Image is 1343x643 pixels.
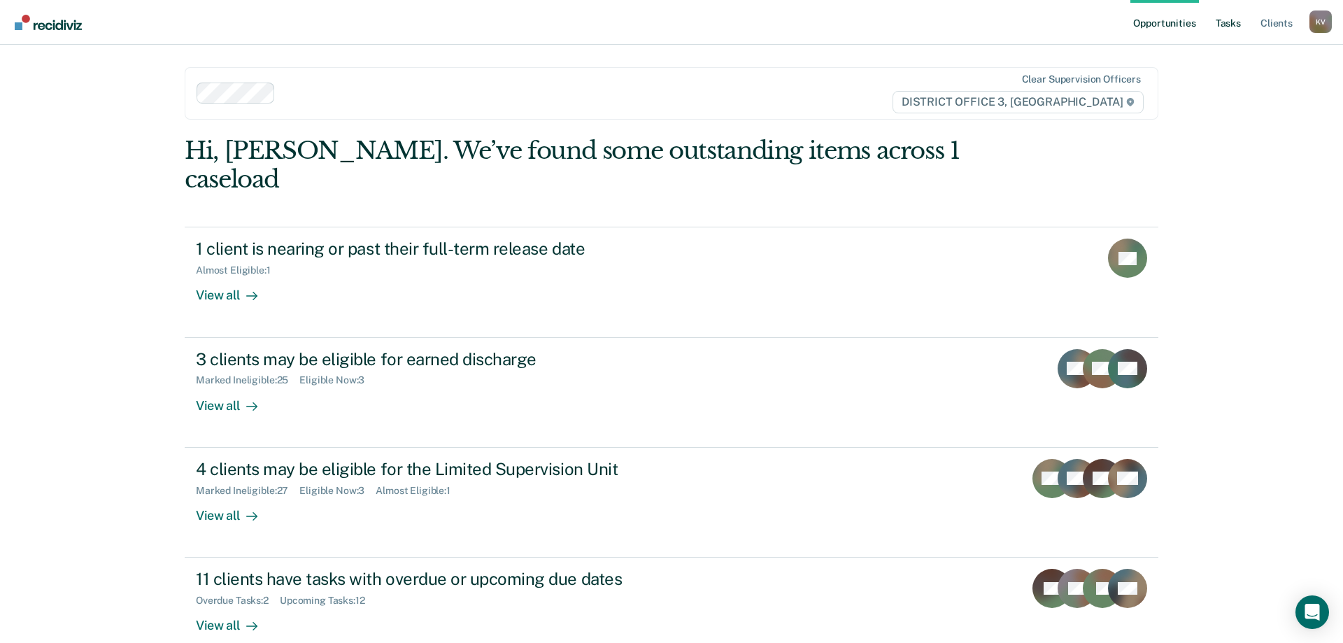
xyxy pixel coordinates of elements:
[1309,10,1332,33] div: K V
[196,485,299,497] div: Marked Ineligible : 27
[185,136,964,194] div: Hi, [PERSON_NAME]. We’ve found some outstanding items across 1 caseload
[196,607,274,634] div: View all
[196,496,274,523] div: View all
[1309,10,1332,33] button: Profile dropdown button
[1295,595,1329,629] div: Open Intercom Messenger
[196,374,299,386] div: Marked Ineligible : 25
[893,91,1144,113] span: DISTRICT OFFICE 3, [GEOGRAPHIC_DATA]
[196,569,687,589] div: 11 clients have tasks with overdue or upcoming due dates
[196,276,274,304] div: View all
[1022,73,1141,85] div: Clear supervision officers
[196,264,282,276] div: Almost Eligible : 1
[196,239,687,259] div: 1 client is nearing or past their full-term release date
[196,349,687,369] div: 3 clients may be eligible for earned discharge
[299,485,376,497] div: Eligible Now : 3
[299,374,376,386] div: Eligible Now : 3
[185,338,1158,448] a: 3 clients may be eligible for earned dischargeMarked Ineligible:25Eligible Now:3View all
[196,386,274,414] div: View all
[376,485,462,497] div: Almost Eligible : 1
[185,448,1158,558] a: 4 clients may be eligible for the Limited Supervision UnitMarked Ineligible:27Eligible Now:3Almos...
[196,459,687,479] div: 4 clients may be eligible for the Limited Supervision Unit
[280,595,376,607] div: Upcoming Tasks : 12
[185,227,1158,337] a: 1 client is nearing or past their full-term release dateAlmost Eligible:1View all
[15,15,82,30] img: Recidiviz
[196,595,280,607] div: Overdue Tasks : 2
